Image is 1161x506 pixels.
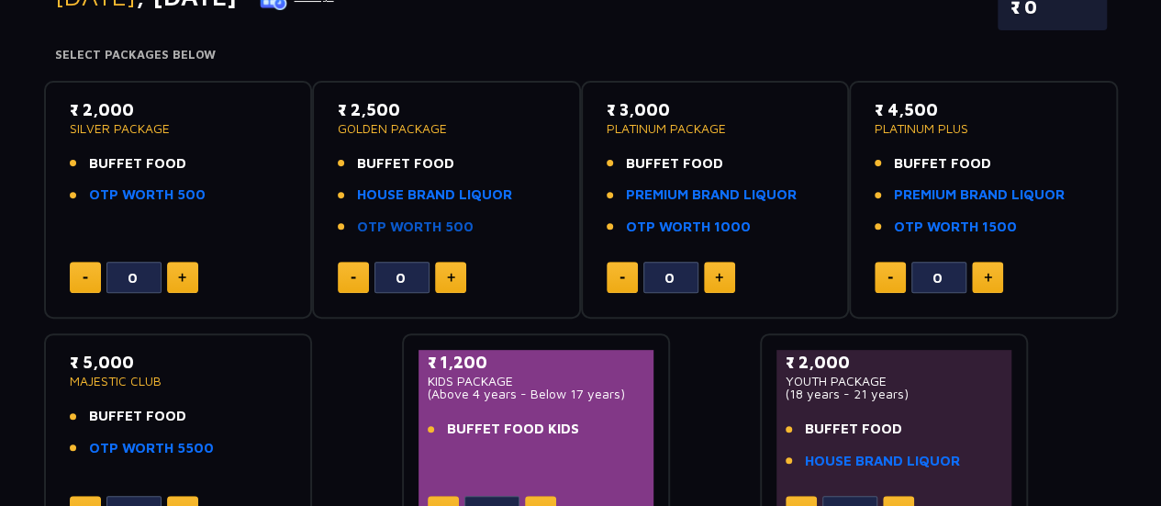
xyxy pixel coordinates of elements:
p: ₹ 4,500 [875,97,1092,122]
p: KIDS PACKAGE [428,375,645,388]
img: minus [887,276,893,279]
span: BUFFET FOOD [89,153,186,174]
p: ₹ 2,500 [338,97,555,122]
p: (18 years - 21 years) [786,388,1003,400]
a: OTP WORTH 5500 [89,438,214,459]
a: HOUSE BRAND LIQUOR [805,451,960,472]
p: GOLDEN PACKAGE [338,122,555,135]
p: ₹ 1,200 [428,350,645,375]
span: BUFFET FOOD [357,153,454,174]
p: ₹ 2,000 [70,97,287,122]
p: ₹ 3,000 [607,97,824,122]
h4: Select Packages Below [55,48,1107,62]
p: MAJESTIC CLUB [70,375,287,388]
a: OTP WORTH 500 [89,185,206,206]
p: SILVER PACKAGE [70,122,287,135]
a: HOUSE BRAND LIQUOR [357,185,512,206]
a: PREMIUM BRAND LIQUOR [626,185,797,206]
p: YOUTH PACKAGE [786,375,1003,388]
p: (Above 4 years - Below 17 years) [428,388,645,400]
img: plus [715,273,723,282]
img: plus [984,273,992,282]
a: OTP WORTH 1000 [626,217,751,238]
a: OTP WORTH 1500 [894,217,1017,238]
p: PLATINUM PLUS [875,122,1092,135]
img: plus [178,273,186,282]
img: minus [351,276,356,279]
a: OTP WORTH 500 [357,217,474,238]
span: BUFFET FOOD KIDS [447,419,579,440]
a: PREMIUM BRAND LIQUOR [894,185,1065,206]
img: minus [620,276,625,279]
img: minus [83,276,88,279]
span: BUFFET FOOD [89,406,186,427]
p: PLATINUM PACKAGE [607,122,824,135]
span: BUFFET FOOD [805,419,902,440]
span: BUFFET FOOD [626,153,723,174]
p: ₹ 2,000 [786,350,1003,375]
span: BUFFET FOOD [894,153,991,174]
img: plus [447,273,455,282]
p: ₹ 5,000 [70,350,287,375]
